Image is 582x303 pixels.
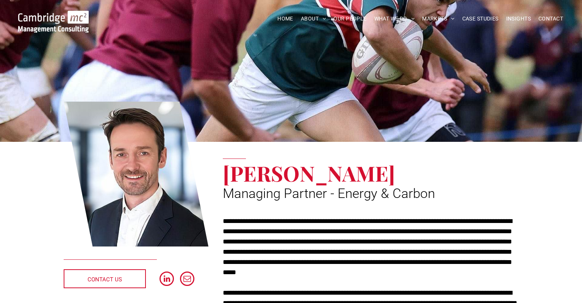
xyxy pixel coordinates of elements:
[160,272,174,288] a: linkedin
[18,11,89,33] img: Go to Homepage
[297,13,330,25] a: ABOUT
[371,13,419,25] a: WHAT WE DO
[223,159,395,187] span: [PERSON_NAME]
[330,13,370,25] a: OUR PEOPLE
[64,269,146,288] a: CONTACT US
[180,272,194,288] a: email
[418,13,458,25] a: MARKETS
[502,13,535,25] a: INSIGHTS
[88,270,122,289] span: CONTACT US
[223,186,435,201] span: Managing Partner - Energy & Carbon
[274,13,297,25] a: HOME
[535,13,567,25] a: CONTACT
[458,13,502,25] a: CASE STUDIES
